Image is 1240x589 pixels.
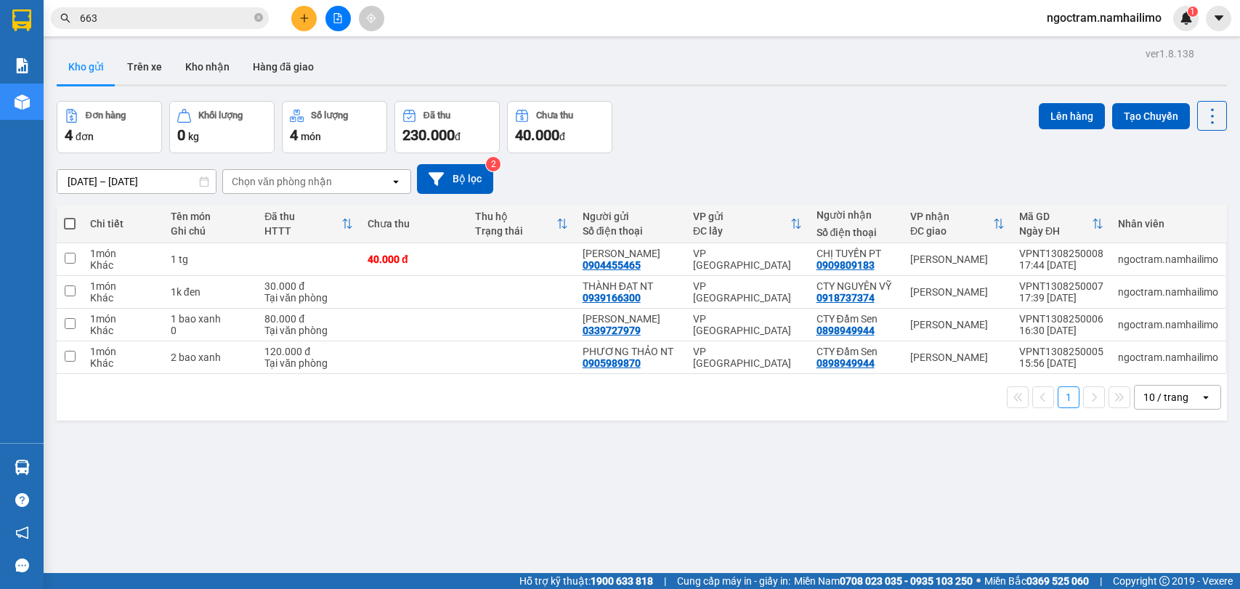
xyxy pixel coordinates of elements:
[816,292,875,304] div: 0918737374
[76,131,94,142] span: đơn
[1035,9,1173,27] span: ngoctram.namhailimo
[816,209,896,221] div: Người nhận
[264,313,353,325] div: 80.000 đ
[816,227,896,238] div: Số điện thoại
[171,352,250,363] div: 2 bao xanh
[1118,253,1218,265] div: ngoctram.namhailimo
[984,573,1089,589] span: Miền Bắc
[368,218,461,229] div: Chưa thu
[583,211,678,222] div: Người gửi
[816,313,896,325] div: CTY Đầm Sen
[390,176,402,187] svg: open
[664,573,666,589] span: |
[254,12,263,25] span: close-circle
[65,126,73,144] span: 4
[1019,346,1103,357] div: VPNT1308250005
[57,101,162,153] button: Đơn hàng4đơn
[816,248,896,259] div: CHỊ TUYỀN PT
[171,286,250,298] div: 1k đen
[1112,103,1190,129] button: Tạo Chuyến
[583,259,641,271] div: 0904455465
[677,573,790,589] span: Cung cấp máy in - giấy in:
[910,225,993,237] div: ĐC giao
[816,357,875,369] div: 0898949944
[693,225,790,237] div: ĐC lấy
[583,357,641,369] div: 0905989870
[359,6,384,31] button: aim
[1188,7,1198,17] sup: 1
[325,6,351,31] button: file-add
[311,110,348,121] div: Số lượng
[686,205,809,243] th: Toggle SortBy
[264,325,353,336] div: Tại văn phòng
[1118,218,1218,229] div: Nhân viên
[1159,576,1170,586] span: copyright
[171,225,250,237] div: Ghi chú
[90,357,156,369] div: Khác
[264,280,353,292] div: 30.000 đ
[198,110,243,121] div: Khối lượng
[475,225,556,237] div: Trạng thái
[1019,313,1103,325] div: VPNT1308250006
[583,325,641,336] div: 0339727979
[116,49,174,84] button: Trên xe
[15,558,29,572] span: message
[507,101,612,153] button: Chưa thu40.000đ
[1019,248,1103,259] div: VPNT1308250008
[475,211,556,222] div: Thu hộ
[910,319,1005,330] div: [PERSON_NAME]
[264,211,341,222] div: Đã thu
[291,6,317,31] button: plus
[86,110,126,121] div: Đơn hàng
[1012,205,1111,243] th: Toggle SortBy
[171,313,250,325] div: 1 bao xanh
[177,126,185,144] span: 0
[264,346,353,357] div: 120.000 đ
[583,292,641,304] div: 0939166300
[1039,103,1105,129] button: Lên hàng
[290,126,298,144] span: 4
[80,10,251,26] input: Tìm tên, số ĐT hoặc mã đơn
[840,575,973,587] strong: 0708 023 035 - 0935 103 250
[536,110,573,121] div: Chưa thu
[910,211,993,222] div: VP nhận
[591,575,653,587] strong: 1900 633 818
[368,253,461,265] div: 40.000 đ
[1019,325,1103,336] div: 16:30 [DATE]
[519,573,653,589] span: Hỗ trợ kỹ thuật:
[1058,386,1079,408] button: 1
[90,218,156,229] div: Chi tiết
[1180,12,1193,25] img: icon-new-feature
[394,101,500,153] button: Đã thu230.000đ
[15,94,30,110] img: warehouse-icon
[299,13,309,23] span: plus
[333,13,343,23] span: file-add
[486,157,501,171] sup: 2
[424,110,450,121] div: Đã thu
[90,325,156,336] div: Khác
[15,526,29,540] span: notification
[910,286,1005,298] div: [PERSON_NAME]
[254,13,263,22] span: close-circle
[90,346,156,357] div: 1 món
[232,174,332,189] div: Chọn văn phòng nhận
[583,346,678,357] div: PHƯƠNG THẢO NT
[264,357,353,369] div: Tại văn phòng
[188,131,199,142] span: kg
[816,280,896,292] div: CTY NGUYÊN VỸ
[15,493,29,507] span: question-circle
[903,205,1012,243] th: Toggle SortBy
[171,325,250,336] div: 0
[282,101,387,153] button: Số lượng4món
[1019,211,1092,222] div: Mã GD
[1143,390,1188,405] div: 10 / trang
[90,292,156,304] div: Khác
[402,126,455,144] span: 230.000
[1019,225,1092,237] div: Ngày ĐH
[1118,319,1218,330] div: ngoctram.namhailimo
[12,9,31,31] img: logo-vxr
[455,131,461,142] span: đ
[583,280,678,292] div: THÀNH ĐẠT NT
[1206,6,1231,31] button: caret-down
[1026,575,1089,587] strong: 0369 525 060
